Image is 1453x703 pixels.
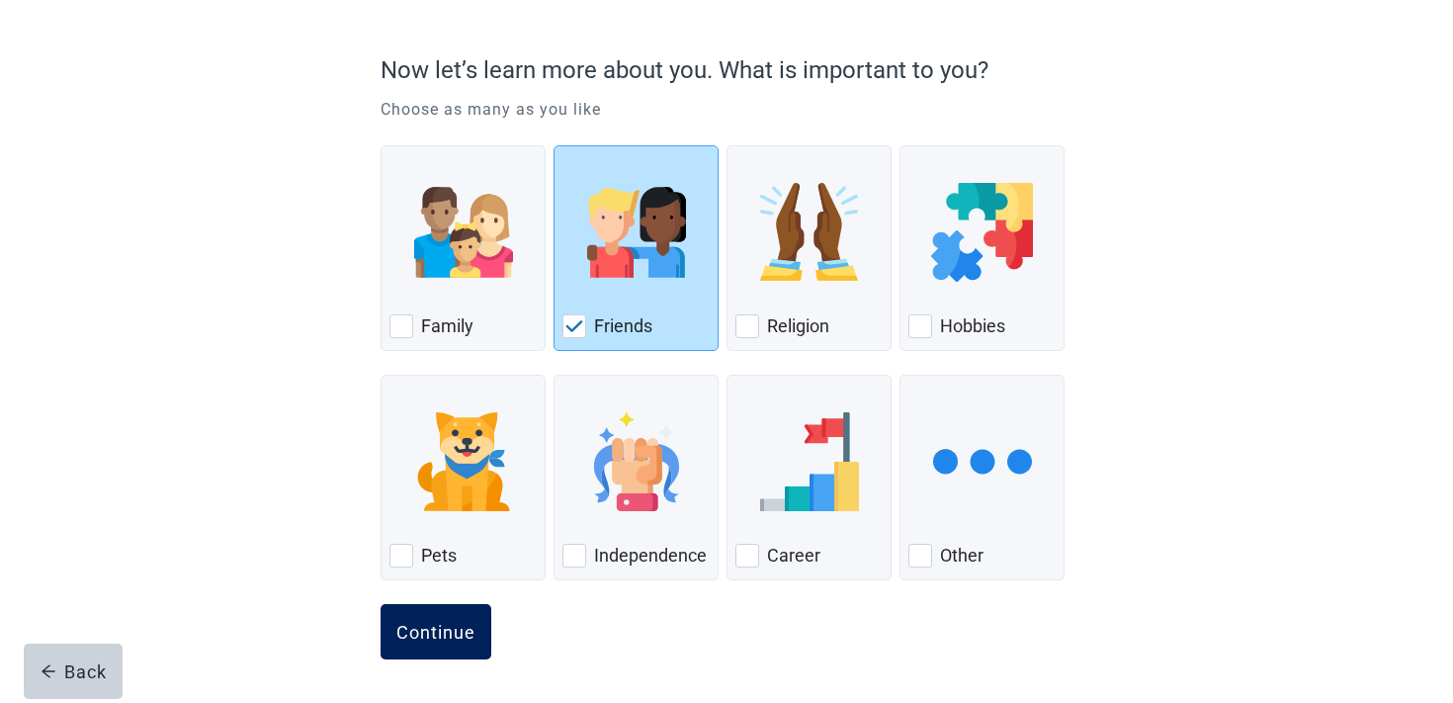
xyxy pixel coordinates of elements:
div: Back [41,661,107,681]
div: Hobbies, checkbox, not checked [899,145,1065,351]
div: Religion, checkbox, not checked [726,145,892,351]
label: Other [940,544,983,568]
div: Pets, checkbox, not checked [381,375,546,580]
label: Career [767,544,820,568]
label: Friends [594,314,652,338]
label: Family [421,314,473,338]
div: Friends, checkbox, checked [554,145,719,351]
div: Career, checkbox, not checked [726,375,892,580]
div: Independence, checkbox, not checked [554,375,719,580]
label: Independence [594,544,707,568]
span: arrow-left [41,663,56,679]
p: Choose as many as you like [381,98,1072,122]
div: Other, checkbox, not checked [899,375,1065,580]
button: arrow-leftBack [24,644,123,699]
label: Hobbies [940,314,1005,338]
button: Continue [381,604,491,659]
div: Family, checkbox, not checked [381,145,546,351]
label: Religion [767,314,829,338]
p: Now let’s learn more about you. What is important to you? [381,52,1063,88]
label: Pets [421,544,457,568]
div: Continue [396,622,475,642]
